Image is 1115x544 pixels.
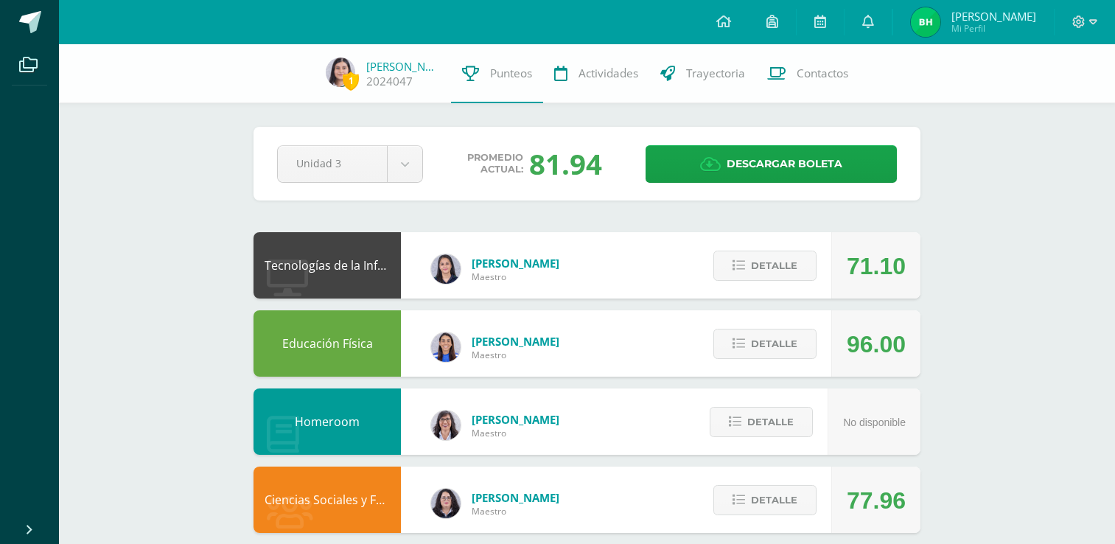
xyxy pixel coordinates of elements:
[713,251,817,281] button: Detalle
[431,411,461,440] img: 11d0a4ab3c631824f792e502224ffe6b.png
[579,66,638,81] span: Actividades
[296,146,368,181] span: Unidad 3
[472,349,559,361] span: Maestro
[366,59,440,74] a: [PERSON_NAME]
[911,7,940,37] img: 7e8f4bfdf5fac32941a4a2fa2799f9b6.png
[254,467,401,533] div: Ciencias Sociales y Formación Ciudadana
[278,146,422,182] a: Unidad 3
[431,332,461,362] img: 0eea5a6ff783132be5fd5ba128356f6f.png
[686,66,745,81] span: Trayectoria
[472,334,559,349] span: [PERSON_NAME]
[649,44,756,103] a: Trayectoria
[490,66,532,81] span: Punteos
[326,57,355,87] img: 130fd304cb0ced827fbe32d75afe8404.png
[951,22,1036,35] span: Mi Perfil
[431,489,461,518] img: f270ddb0ea09d79bf84e45c6680ec463.png
[529,144,602,183] div: 81.94
[756,44,859,103] a: Contactos
[751,487,797,514] span: Detalle
[472,271,559,283] span: Maestro
[713,329,817,359] button: Detalle
[843,416,906,428] span: No disponible
[951,9,1036,24] span: [PERSON_NAME]
[254,310,401,377] div: Educación Física
[847,467,906,534] div: 77.96
[847,311,906,377] div: 96.00
[431,254,461,284] img: dbcf09110664cdb6f63fe058abfafc14.png
[472,412,559,427] span: [PERSON_NAME]
[366,74,413,89] a: 2024047
[451,44,543,103] a: Punteos
[343,72,359,90] span: 1
[646,145,897,183] a: Descargar boleta
[797,66,848,81] span: Contactos
[467,152,523,175] span: Promedio actual:
[472,505,559,517] span: Maestro
[847,233,906,299] div: 71.10
[710,407,813,437] button: Detalle
[472,490,559,505] span: [PERSON_NAME]
[472,256,559,271] span: [PERSON_NAME]
[543,44,649,103] a: Actividades
[254,388,401,455] div: Homeroom
[254,232,401,299] div: Tecnologías de la Información y Comunicación: Computación
[751,330,797,358] span: Detalle
[727,146,842,182] span: Descargar boleta
[713,485,817,515] button: Detalle
[747,408,794,436] span: Detalle
[472,427,559,439] span: Maestro
[751,252,797,279] span: Detalle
